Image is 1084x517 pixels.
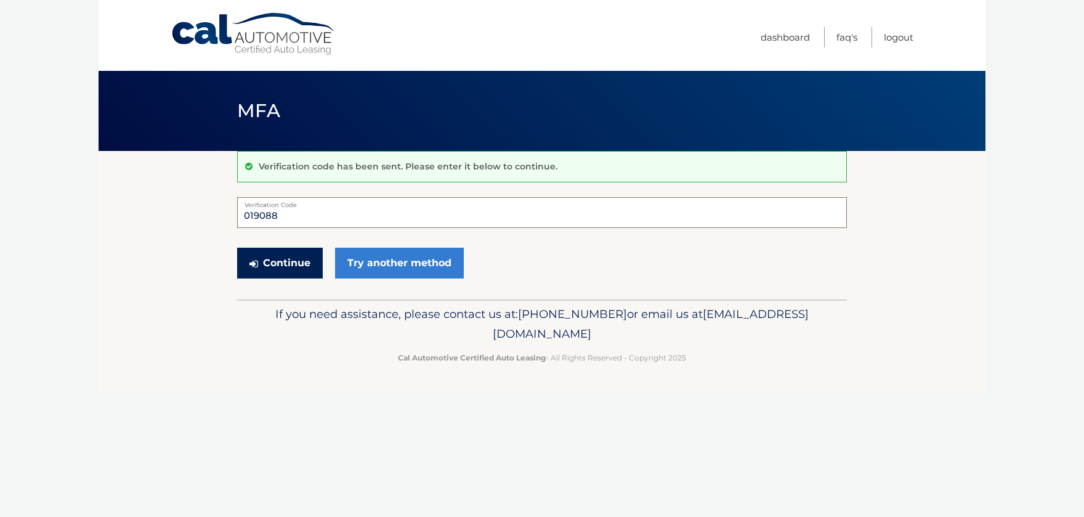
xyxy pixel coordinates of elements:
[398,353,546,362] strong: Cal Automotive Certified Auto Leasing
[884,27,913,47] a: Logout
[335,248,464,279] a: Try another method
[259,161,557,172] p: Verification code has been sent. Please enter it below to continue.
[171,12,337,56] a: Cal Automotive
[493,307,809,341] span: [EMAIL_ADDRESS][DOMAIN_NAME]
[245,304,839,344] p: If you need assistance, please contact us at: or email us at
[761,27,810,47] a: Dashboard
[836,27,857,47] a: FAQ's
[237,197,847,207] label: Verification Code
[237,197,847,228] input: Verification Code
[237,248,323,279] button: Continue
[245,351,839,364] p: - All Rights Reserved - Copyright 2025
[518,307,627,321] span: [PHONE_NUMBER]
[237,99,280,122] span: MFA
